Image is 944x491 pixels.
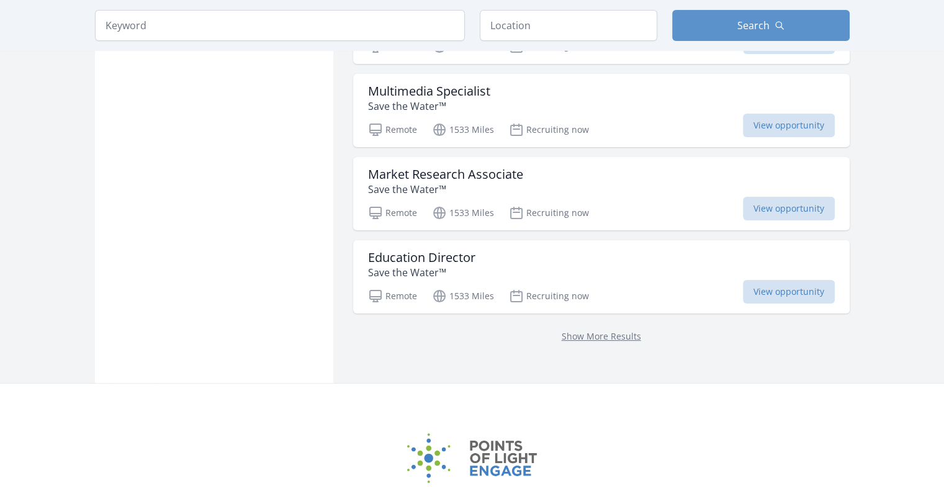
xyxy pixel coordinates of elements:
[432,122,494,137] p: 1533 Miles
[672,10,850,41] button: Search
[480,10,657,41] input: Location
[368,250,475,265] h3: Education Director
[368,182,523,197] p: Save the Water™
[95,10,465,41] input: Keyword
[368,289,417,304] p: Remote
[743,114,835,137] span: View opportunity
[368,265,475,280] p: Save the Water™
[509,205,589,220] p: Recruiting now
[432,205,494,220] p: 1533 Miles
[353,157,850,230] a: Market Research Associate Save the Water™ Remote 1533 Miles Recruiting now View opportunity
[743,197,835,220] span: View opportunity
[407,433,537,483] img: Points of Light Engage
[368,205,417,220] p: Remote
[432,289,494,304] p: 1533 Miles
[368,167,523,182] h3: Market Research Associate
[368,122,417,137] p: Remote
[353,240,850,313] a: Education Director Save the Water™ Remote 1533 Miles Recruiting now View opportunity
[737,18,770,33] span: Search
[368,99,490,114] p: Save the Water™
[353,74,850,147] a: Multimedia Specialist Save the Water™ Remote 1533 Miles Recruiting now View opportunity
[509,289,589,304] p: Recruiting now
[743,280,835,304] span: View opportunity
[562,330,641,342] a: Show More Results
[368,84,490,99] h3: Multimedia Specialist
[509,122,589,137] p: Recruiting now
